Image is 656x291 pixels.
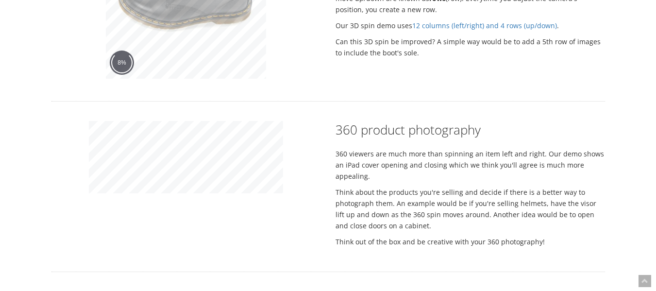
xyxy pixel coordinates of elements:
[336,121,605,138] h2: 360 product photography
[336,236,605,247] p: Think out of the box and be creative with your 360 photography!
[336,20,605,31] p: Our 3D spin demo uses .
[336,36,605,58] p: Can this 3D spin be improved? A simple way would be to add a 5th row of images to include the boo...
[412,21,557,30] a: 12 columns (left/right) and 4 rows (up/down)
[336,187,605,231] p: Think about the products you're selling and decide if there is a better way to photograph them. A...
[336,148,605,182] p: 360 viewers are much more than spinning an item left and right. Our demo shows an iPad cover open...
